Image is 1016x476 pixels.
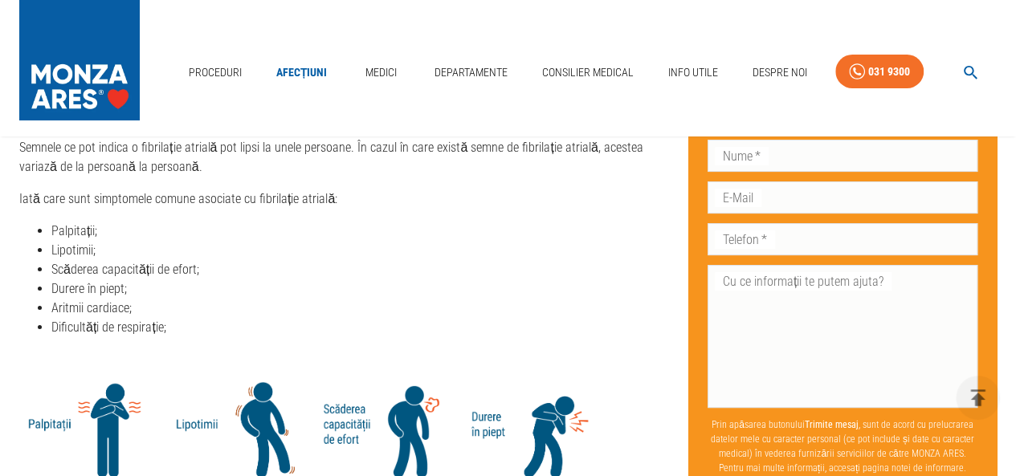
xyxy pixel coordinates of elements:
[868,62,910,82] div: 031 9300
[956,376,1000,420] button: delete
[805,419,859,430] b: Trimite mesaj
[182,56,248,89] a: Proceduri
[19,138,663,177] p: Semnele ce pot indica o fibrilație atrială pot lipsi la unele persoane. În cazul în care există s...
[51,299,663,318] li: Aritmii cardiace;
[355,56,406,89] a: Medici
[51,222,663,241] li: Palpitații;
[536,56,640,89] a: Consilier Medical
[746,56,814,89] a: Despre Noi
[428,56,514,89] a: Departamente
[51,260,663,279] li: Scăderea capacității de efort;
[835,55,924,89] a: 031 9300
[270,56,334,89] a: Afecțiuni
[51,279,663,299] li: Durere în piept;
[19,189,663,209] p: Iată care sunt simptomele comune asociate cu fibrilație atrială:
[51,318,663,337] li: Dificultăți de respirație;
[662,56,724,89] a: Info Utile
[51,241,663,260] li: Lipotimii;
